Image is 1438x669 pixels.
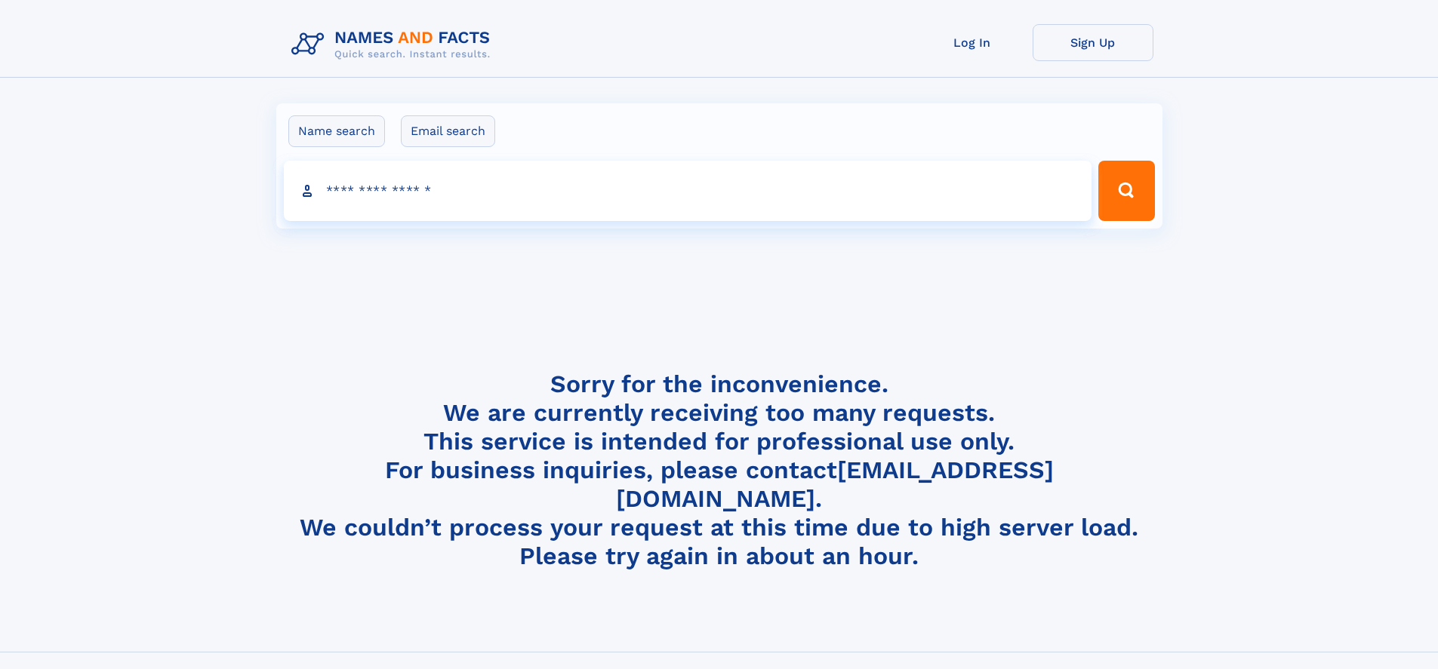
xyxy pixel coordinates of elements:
[288,115,385,147] label: Name search
[285,370,1153,571] h4: Sorry for the inconvenience. We are currently receiving too many requests. This service is intend...
[401,115,495,147] label: Email search
[1033,24,1153,61] a: Sign Up
[285,24,503,65] img: Logo Names and Facts
[284,161,1092,221] input: search input
[912,24,1033,61] a: Log In
[616,456,1054,513] a: [EMAIL_ADDRESS][DOMAIN_NAME]
[1098,161,1154,221] button: Search Button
